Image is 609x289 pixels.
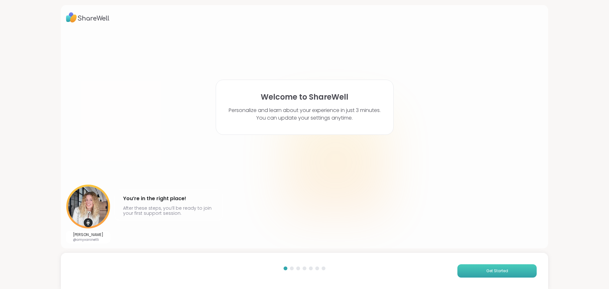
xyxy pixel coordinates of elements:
img: User image [66,185,110,228]
h4: You’re in the right place! [123,194,214,204]
p: @amyvaninetti [73,237,103,242]
p: Personalize and learn about your experience in just 3 minutes. You can update your settings anytime. [229,107,381,122]
p: After these steps, you’ll be ready to join your first support session. [123,206,214,216]
button: Get Started [457,264,537,278]
p: [PERSON_NAME] [73,232,103,237]
img: ShareWell Logo [66,10,109,25]
img: mic icon [84,218,93,227]
span: Get Started [486,268,508,274]
h1: Welcome to ShareWell [261,93,348,102]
